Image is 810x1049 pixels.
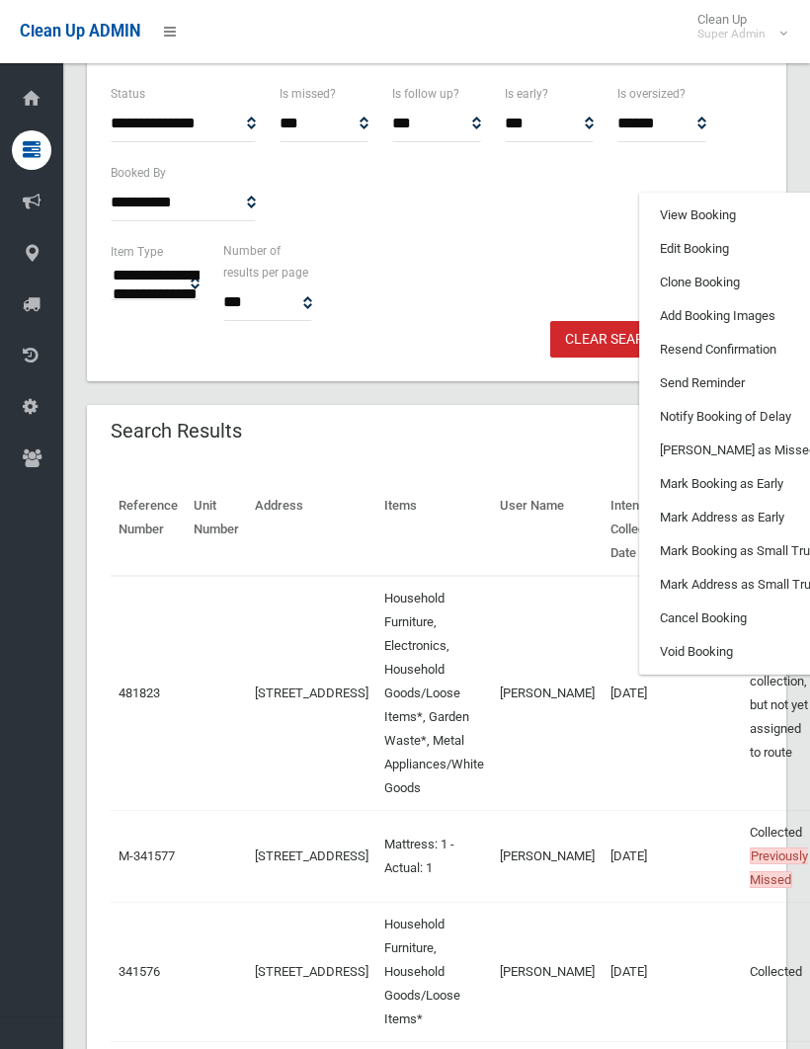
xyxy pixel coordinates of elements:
[223,240,312,283] label: Number of results per page
[119,848,175,863] a: M-341577
[617,83,686,105] label: Is oversized?
[111,484,186,576] th: Reference Number
[20,22,140,40] span: Clean Up ADMIN
[750,847,808,888] span: Previously Missed
[186,484,247,576] th: Unit Number
[280,83,336,105] label: Is missed?
[550,321,678,358] a: Clear Search
[376,902,492,1041] td: Household Furniture, Household Goods/Loose Items*
[603,484,674,576] th: Intended Collection Date
[376,484,492,576] th: Items
[87,412,266,450] header: Search Results
[603,902,674,1041] td: [DATE]
[376,810,492,902] td: Mattress: 1 - Actual: 1
[697,27,766,41] small: Super Admin
[247,484,376,576] th: Address
[492,902,603,1041] td: [PERSON_NAME]
[111,83,145,105] label: Status
[492,810,603,902] td: [PERSON_NAME]
[603,576,674,811] td: [DATE]
[492,484,603,576] th: User Name
[255,964,368,979] a: [STREET_ADDRESS]
[111,241,163,263] label: Item Type
[392,83,459,105] label: Is follow up?
[688,12,785,41] span: Clean Up
[603,810,674,902] td: [DATE]
[492,576,603,811] td: [PERSON_NAME]
[119,686,160,700] a: 481823
[255,848,368,863] a: [STREET_ADDRESS]
[119,964,160,979] a: 341576
[255,686,368,700] a: [STREET_ADDRESS]
[505,83,548,105] label: Is early?
[111,162,166,184] label: Booked By
[376,576,492,811] td: Household Furniture, Electronics, Household Goods/Loose Items*, Garden Waste*, Metal Appliances/W...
